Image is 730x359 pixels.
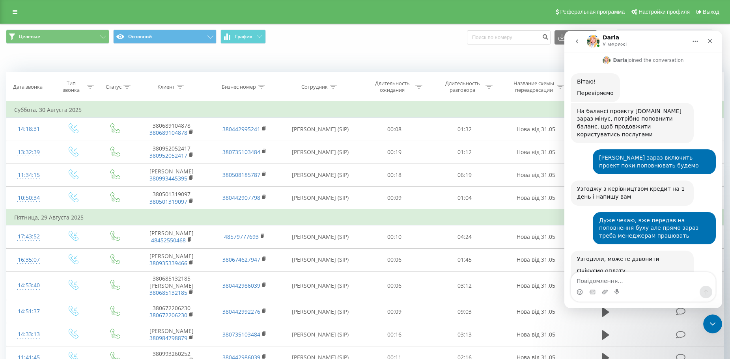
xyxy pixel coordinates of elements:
[555,30,597,45] button: Экспорт
[441,80,484,93] div: Длительность разговора
[14,145,43,160] div: 13:32:39
[58,80,85,93] div: Тип звонка
[499,186,572,210] td: Нова від 31.05
[14,252,43,268] div: 16:35:07
[429,323,500,346] td: 03:13
[429,118,500,141] td: 01:32
[281,300,359,323] td: [PERSON_NAME] (SIP)
[281,186,359,210] td: [PERSON_NAME] (SIP)
[222,256,260,263] a: 380674627947
[149,259,187,267] a: 380935339466
[6,30,109,44] button: Целевые
[222,84,256,90] div: Бизнес номер
[499,164,572,186] td: Нова від 31.05
[6,210,724,225] td: Пятница, 29 Августа 2025
[222,194,260,201] a: 380442907798
[703,9,719,15] span: Выход
[222,282,260,289] a: 380442986039
[359,118,429,141] td: 00:08
[14,304,43,319] div: 14:51:37
[25,258,31,264] button: вибір GIF-файлів
[157,84,175,90] div: Клиент
[220,30,266,44] button: График
[149,289,187,296] a: 380685132185
[13,84,43,90] div: Дата звонка
[281,118,359,141] td: [PERSON_NAME] (SIP)
[113,30,217,44] button: Основной
[14,278,43,293] div: 14:53:40
[135,186,208,210] td: 380501319097
[149,129,187,136] a: 380689104878
[499,271,572,300] td: Нова від 31.05
[359,225,429,248] td: 00:10
[499,248,572,271] td: Нова від 31.05
[6,220,151,289] div: Daria каже…
[14,167,43,183] div: 11:34:15
[135,271,208,300] td: 380685132185 [PERSON_NAME]
[359,164,429,186] td: 00:18
[135,255,148,268] button: Надіслати повідомлення…
[359,141,429,164] td: 00:19
[281,323,359,346] td: [PERSON_NAME] (SIP)
[222,308,260,315] a: 380442992276
[222,148,260,156] a: 380735103484
[19,33,40,40] span: Целевые
[429,300,500,323] td: 09:03
[499,323,572,346] td: Нова від 31.05
[429,141,500,164] td: 01:12
[149,334,187,342] a: 380984798879
[222,171,260,179] a: 380508185787
[14,190,43,206] div: 10:50:34
[14,229,43,244] div: 17:43:52
[151,236,186,244] a: 48452550468
[149,175,187,182] a: 380993445395
[235,34,252,39] span: График
[359,300,429,323] td: 00:09
[301,84,328,90] div: Сотрудник
[149,198,187,205] a: 380501319097
[639,9,690,15] span: Настройки профиля
[222,125,260,133] a: 380442995241
[13,225,123,233] div: Узгодили, можете дзвонити
[14,121,43,137] div: 14:18:31
[224,233,259,240] a: 48579777693
[135,323,208,346] td: [PERSON_NAME]
[281,141,359,164] td: [PERSON_NAME] (SIP)
[359,271,429,300] td: 00:06
[359,323,429,346] td: 00:16
[281,225,359,248] td: [PERSON_NAME] (SIP)
[560,9,625,15] span: Реферальная программа
[6,102,724,118] td: Суббота, 30 Августа 2025
[429,164,500,186] td: 06:19
[13,236,123,267] div: Очікуємо оплату Якщо по рахунку будете платити, то пришліть платіжки сюди - ми заведемо оплату, т...
[703,314,722,333] iframe: Intercom live chat
[135,118,208,141] td: 380689104878
[359,248,429,271] td: 00:06
[564,31,722,308] iframe: Intercom live chat
[106,84,121,90] div: Статус
[499,118,572,141] td: Нова від 31.05
[371,80,413,93] div: Длительность ожидания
